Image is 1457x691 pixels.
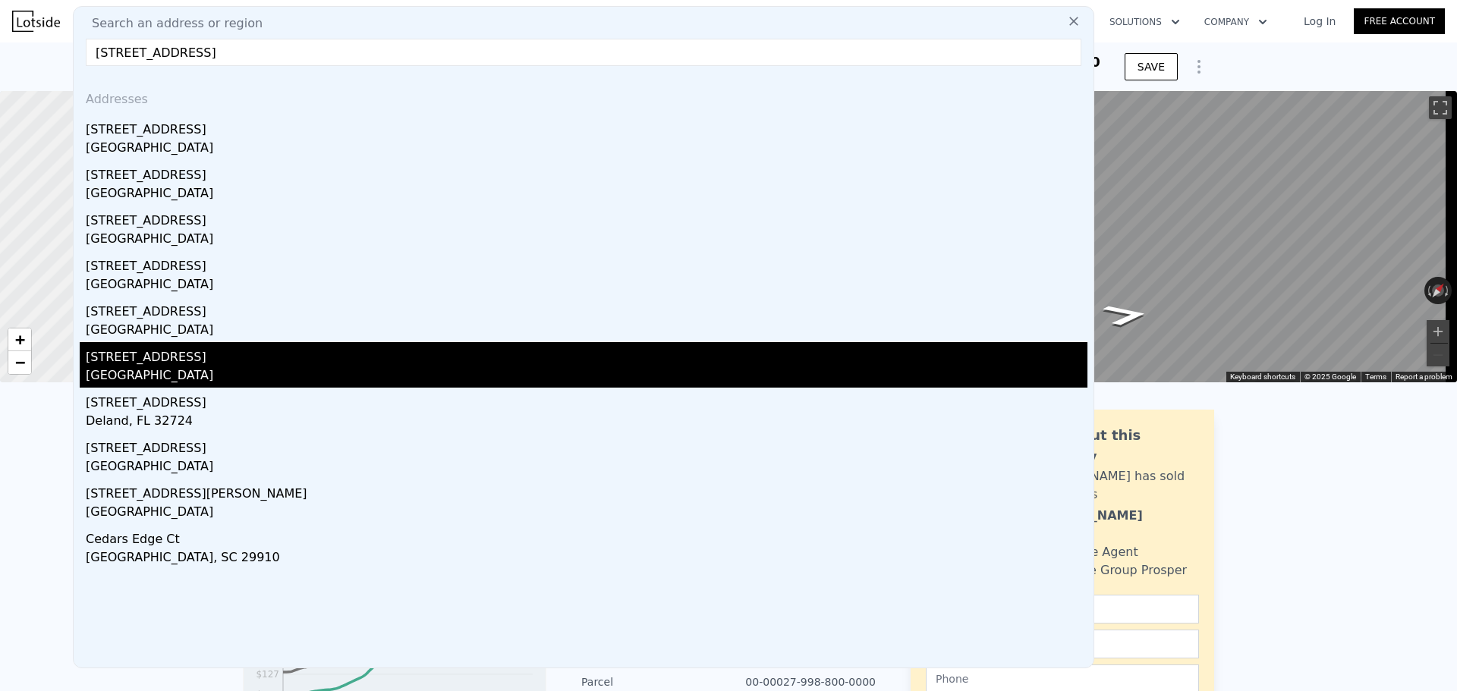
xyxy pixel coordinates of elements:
[86,479,1087,503] div: [STREET_ADDRESS][PERSON_NAME]
[24,24,36,36] img: logo_orange.svg
[86,457,1087,479] div: [GEOGRAPHIC_DATA]
[8,328,31,351] a: Zoom in
[728,674,876,689] div: 00-00027-998-800-0000
[1285,14,1354,29] a: Log In
[86,160,1087,184] div: [STREET_ADDRESS]
[1424,277,1433,304] button: Rotate counterclockwise
[1030,425,1199,467] div: Ask about this property
[86,503,1087,524] div: [GEOGRAPHIC_DATA]
[86,342,1087,366] div: [STREET_ADDRESS]
[24,39,36,52] img: website_grey.svg
[1425,276,1451,304] button: Reset the view
[12,11,60,32] img: Lotside
[8,351,31,374] a: Zoom out
[86,184,1087,206] div: [GEOGRAPHIC_DATA]
[1230,372,1295,382] button: Keyboard shortcuts
[1030,467,1199,504] div: [PERSON_NAME] has sold 129 homes
[86,412,1087,433] div: Deland, FL 32724
[1304,372,1356,381] span: © 2025 Google
[86,39,1081,66] input: Enter an address, city, region, neighborhood or zip code
[1427,320,1449,343] button: Zoom in
[80,78,1087,115] div: Addresses
[86,297,1087,321] div: [STREET_ADDRESS]
[86,321,1087,342] div: [GEOGRAPHIC_DATA]
[1427,344,1449,366] button: Zoom out
[168,90,256,99] div: Keywords by Traffic
[86,366,1087,388] div: [GEOGRAPHIC_DATA]
[1184,52,1214,82] button: Show Options
[86,275,1087,297] div: [GEOGRAPHIC_DATA]
[86,548,1087,570] div: [GEOGRAPHIC_DATA], SC 29910
[39,39,167,52] div: Domain: [DOMAIN_NAME]
[86,388,1087,412] div: [STREET_ADDRESS]
[256,669,279,680] tspan: $127
[41,88,53,100] img: tab_domain_overview_orange.svg
[86,251,1087,275] div: [STREET_ADDRESS]
[86,115,1087,139] div: [STREET_ADDRESS]
[15,353,25,372] span: −
[1444,277,1452,304] button: Rotate clockwise
[1125,53,1178,80] button: SAVE
[42,24,74,36] div: v 4.0.25
[1030,561,1187,579] div: Realty One Group Prosper
[581,674,728,689] div: Parcel
[1097,8,1192,36] button: Solutions
[1396,372,1452,381] a: Report a problem
[1084,299,1169,331] path: Go Northeast, E Waco Ave
[86,524,1087,548] div: Cedars Edge Ct
[1354,8,1445,34] a: Free Account
[1192,8,1279,36] button: Company
[86,139,1087,160] div: [GEOGRAPHIC_DATA]
[151,88,163,100] img: tab_keywords_by_traffic_grey.svg
[1429,96,1452,119] button: Toggle fullscreen view
[1030,507,1199,543] div: [PERSON_NAME] Narayan
[86,206,1087,230] div: [STREET_ADDRESS]
[80,14,263,33] span: Search an address or region
[15,330,25,349] span: +
[86,230,1087,251] div: [GEOGRAPHIC_DATA]
[86,433,1087,457] div: [STREET_ADDRESS]
[1365,372,1386,381] a: Terms (opens in new tab)
[58,90,136,99] div: Domain Overview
